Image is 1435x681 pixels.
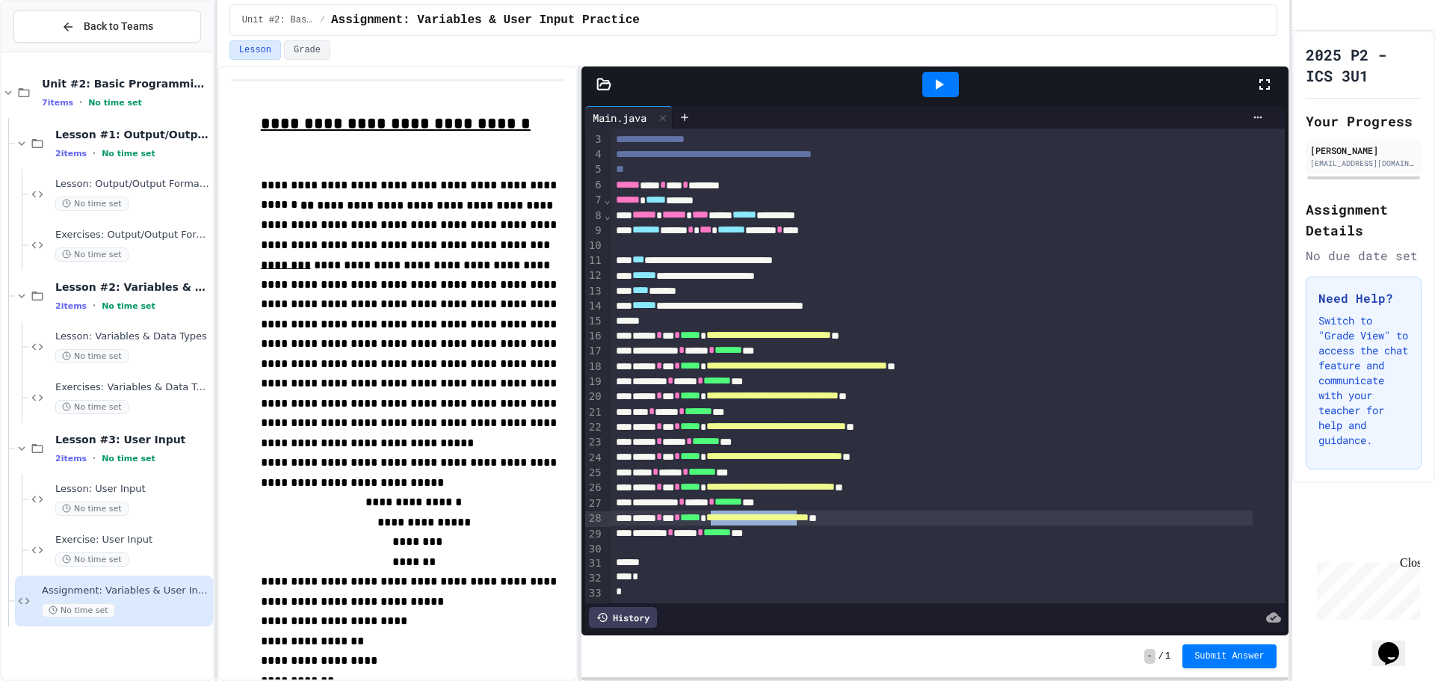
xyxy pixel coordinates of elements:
span: Assignment: Variables & User Input Practice [331,11,640,29]
div: 5 [585,162,604,177]
span: No time set [102,301,155,311]
span: Submit Answer [1194,650,1265,662]
span: Lesson #2: Variables & Data Types [55,280,210,294]
div: Main.java [585,110,654,126]
div: 26 [585,481,604,496]
button: Lesson [229,40,281,60]
h1: 2025 P2 - ICS 3U1 [1306,44,1422,86]
div: 24 [585,451,604,466]
span: 2 items [55,454,87,463]
h3: Need Help? [1318,289,1409,307]
span: • [79,96,82,108]
h2: Assignment Details [1306,199,1422,241]
span: 2 items [55,301,87,311]
div: 32 [585,571,604,586]
span: No time set [102,454,155,463]
div: 31 [585,556,604,571]
button: Submit Answer [1182,644,1277,668]
div: [EMAIL_ADDRESS][DOMAIN_NAME] [1310,158,1417,169]
div: 3 [585,132,604,147]
div: 14 [585,299,604,314]
span: No time set [55,247,129,262]
span: Lesson #1: Output/Output Formatting [55,128,210,141]
span: Lesson #3: User Input [55,433,210,446]
iframe: chat widget [1311,556,1420,620]
span: No time set [55,502,129,516]
span: • [93,147,96,159]
span: Unit #2: Basic Programming Concepts [242,14,314,26]
span: 1 [1165,650,1170,662]
div: Chat with us now!Close [6,6,103,95]
div: 7 [585,193,604,208]
div: 4 [585,147,604,162]
span: / [320,14,325,26]
div: 21 [585,405,604,420]
div: 30 [585,542,604,557]
div: 16 [585,329,604,344]
span: Assignment: Variables & User Input Practice [42,585,210,597]
button: Grade [284,40,330,60]
span: Lesson: Output/Output Formatting [55,178,210,191]
div: 13 [585,284,604,299]
div: 10 [585,238,604,253]
div: 17 [585,344,604,359]
span: Unit #2: Basic Programming Concepts [42,77,210,90]
div: No due date set [1306,247,1422,265]
span: No time set [42,603,115,617]
span: Exercise: User Input [55,534,210,546]
span: No time set [55,349,129,363]
div: 12 [585,268,604,283]
span: - [1144,649,1155,664]
span: No time set [55,552,129,567]
span: 7 items [42,98,73,108]
span: No time set [55,400,129,414]
div: 19 [585,375,604,389]
span: Fold line [604,194,611,206]
span: Exercises: Output/Output Formatting [55,229,210,241]
span: / [1158,650,1164,662]
div: 15 [585,314,604,329]
div: 8 [585,209,604,224]
div: 23 [585,435,604,450]
h2: Your Progress [1306,111,1422,132]
div: 20 [585,389,604,404]
div: Main.java [585,106,673,129]
span: Fold line [604,209,611,221]
span: Lesson: User Input [55,483,210,496]
div: 11 [585,253,604,268]
div: 18 [585,360,604,375]
div: 6 [585,178,604,193]
div: 33 [585,586,604,601]
div: [PERSON_NAME] [1310,144,1417,157]
span: • [93,452,96,464]
span: • [93,300,96,312]
span: Lesson: Variables & Data Types [55,330,210,343]
iframe: chat widget [1372,621,1420,666]
div: 25 [585,466,604,481]
div: 22 [585,420,604,435]
button: Back to Teams [13,10,201,43]
div: 9 [585,224,604,238]
span: 2 items [55,149,87,158]
span: Exercises: Variables & Data Types [55,381,210,394]
div: 27 [585,496,604,511]
span: No time set [55,197,129,211]
div: 29 [585,527,604,542]
span: Back to Teams [84,19,153,34]
span: No time set [88,98,142,108]
p: Switch to "Grade View" to access the chat feature and communicate with your teacher for help and ... [1318,313,1409,448]
div: 28 [585,511,604,526]
span: No time set [102,149,155,158]
div: History [589,607,657,628]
